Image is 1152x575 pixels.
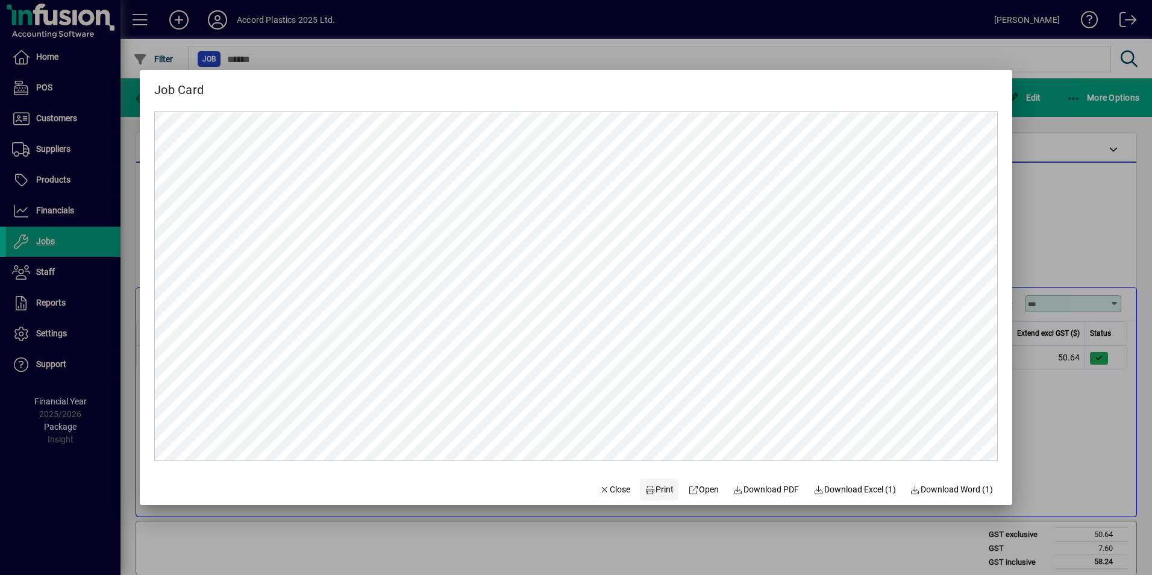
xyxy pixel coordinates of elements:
button: Print [640,479,678,500]
button: Close [595,479,636,500]
span: Open [688,483,719,496]
span: Print [645,483,674,496]
button: Download Word (1) [906,479,998,500]
span: Download Excel (1) [813,483,896,496]
a: Download PDF [728,479,804,500]
span: Download Word (1) [910,483,994,496]
span: Close [599,483,631,496]
h2: Job Card [140,70,218,99]
button: Download Excel (1) [809,479,901,500]
a: Open [683,479,724,500]
span: Download PDF [733,483,800,496]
